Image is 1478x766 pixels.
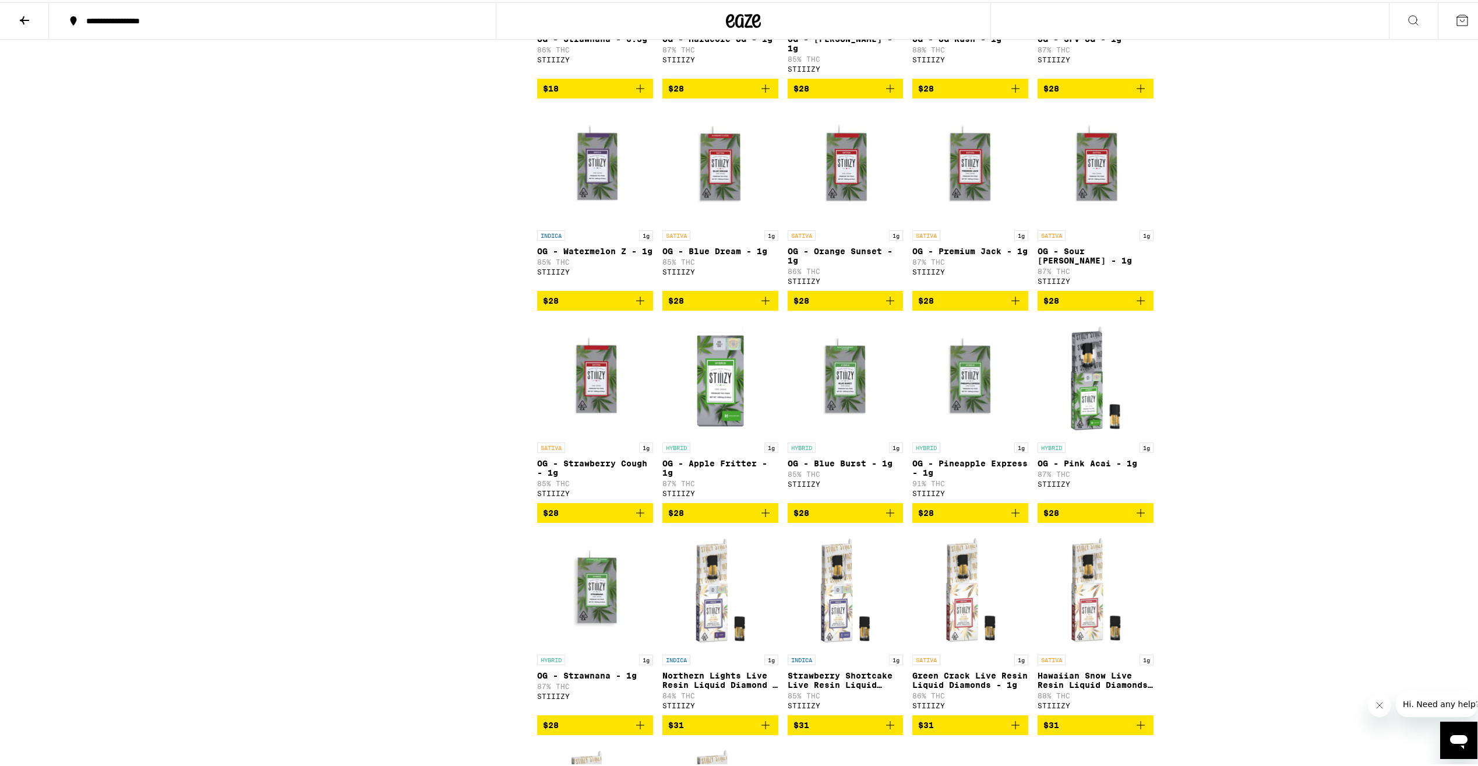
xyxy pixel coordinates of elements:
[1043,82,1059,91] span: $28
[912,669,1028,687] p: Green Crack Live Resin Liquid Diamonds - 1g
[1038,652,1066,663] p: SATIVA
[662,106,778,289] a: Open page for OG - Blue Dream - 1g from STIIIZY
[1038,44,1154,51] p: 87% THC
[1038,318,1154,501] a: Open page for OG - Pink Acai - 1g from STIIIZY
[537,76,653,96] button: Add to bag
[537,530,653,646] img: STIIIZY - OG - Strawnana - 1g
[1140,440,1154,451] p: 1g
[537,318,653,434] img: STIIIZY - OG - Strawberry Cough - 1g
[537,501,653,521] button: Add to bag
[1038,440,1066,451] p: HYBRID
[788,713,904,733] button: Add to bag
[889,652,903,663] p: 1g
[668,718,684,728] span: $31
[1043,718,1059,728] span: $31
[662,289,778,308] button: Add to bag
[537,652,565,663] p: HYBRID
[537,106,653,289] a: Open page for OG - Watermelon Z - 1g from STIIIZY
[662,456,778,475] p: OG - Apple Fritter - 1g
[662,318,778,501] a: Open page for OG - Apple Fritter - 1g from STIIIZY
[668,506,684,515] span: $28
[543,506,559,515] span: $28
[662,690,778,697] p: 84% THC
[1038,76,1154,96] button: Add to bag
[788,501,904,521] button: Add to bag
[788,32,904,51] p: OG - [PERSON_NAME] - 1g
[639,652,653,663] p: 1g
[912,690,1028,697] p: 86% THC
[1038,501,1154,521] button: Add to bag
[1038,690,1154,697] p: 88% THC
[543,718,559,728] span: $28
[912,289,1028,308] button: Add to bag
[788,478,904,486] div: STIIIZY
[912,501,1028,521] button: Add to bag
[764,440,778,451] p: 1g
[662,256,778,263] p: 85% THC
[788,530,904,713] a: Open page for Strawberry Shortcake Live Resin Liquid Diamonds - 1g from STIIIZY
[912,228,940,238] p: SATIVA
[537,289,653,308] button: Add to bag
[662,106,778,222] img: STIIIZY - OG - Blue Dream - 1g
[1038,456,1154,466] p: OG - Pink Acai - 1g
[537,106,653,222] img: STIIIZY - OG - Watermelon Z - 1g
[1038,106,1154,289] a: Open page for OG - Sour Tangie - 1g from STIIIZY
[662,477,778,485] p: 87% THC
[1038,265,1154,273] p: 87% THC
[1038,289,1154,308] button: Add to bag
[788,76,904,96] button: Add to bag
[662,266,778,273] div: STIIIZY
[537,244,653,254] p: OG - Watermelon Z - 1g
[912,76,1028,96] button: Add to bag
[537,228,565,238] p: INDICA
[764,652,778,663] p: 1g
[912,530,1028,713] a: Open page for Green Crack Live Resin Liquid Diamonds - 1g from STIIIZY
[537,440,565,451] p: SATIVA
[912,652,940,663] p: SATIVA
[788,669,904,687] p: Strawberry Shortcake Live Resin Liquid Diamonds - 1g
[1038,669,1154,687] p: Hawaiian Snow Live Resin Liquid Diamonds - 1g
[537,318,653,501] a: Open page for OG - Strawberry Cough - 1g from STIIIZY
[537,690,653,698] div: STIIIZY
[912,713,1028,733] button: Add to bag
[537,54,653,61] div: STIIIZY
[662,76,778,96] button: Add to bag
[662,530,778,713] a: Open page for Northern Lights Live Resin Liquid Diamond - 1g from STIIIZY
[662,501,778,521] button: Add to bag
[788,275,904,283] div: STIIIZY
[788,106,904,289] a: Open page for OG - Orange Sunset - 1g from STIIIZY
[662,318,778,434] img: STIIIZY - OG - Apple Fritter - 1g
[662,530,778,646] img: STIIIZY - Northern Lights Live Resin Liquid Diamond - 1g
[1440,719,1477,757] iframe: Button to launch messaging window
[788,652,816,663] p: INDICA
[1043,506,1059,515] span: $28
[918,294,934,303] span: $28
[537,487,653,495] div: STIIIZY
[662,440,690,451] p: HYBRID
[788,289,904,308] button: Add to bag
[788,456,904,466] p: OG - Blue Burst - 1g
[639,440,653,451] p: 1g
[1043,294,1059,303] span: $28
[912,487,1028,495] div: STIIIZY
[537,713,653,733] button: Add to bag
[1140,652,1154,663] p: 1g
[537,669,653,678] p: OG - Strawnana - 1g
[662,228,690,238] p: SATIVA
[662,669,778,687] p: Northern Lights Live Resin Liquid Diamond - 1g
[537,530,653,713] a: Open page for OG - Strawnana - 1g from STIIIZY
[662,652,690,663] p: INDICA
[1038,468,1154,476] p: 87% THC
[668,82,684,91] span: $28
[912,244,1028,254] p: OG - Premium Jack - 1g
[912,440,940,451] p: HYBRID
[1140,228,1154,238] p: 1g
[788,106,904,222] img: STIIIZY - OG - Orange Sunset - 1g
[668,294,684,303] span: $28
[662,713,778,733] button: Add to bag
[912,700,1028,707] div: STIIIZY
[912,106,1028,289] a: Open page for OG - Premium Jack - 1g from STIIIZY
[662,487,778,495] div: STIIIZY
[788,318,904,501] a: Open page for OG - Blue Burst - 1g from STIIIZY
[788,228,816,238] p: SATIVA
